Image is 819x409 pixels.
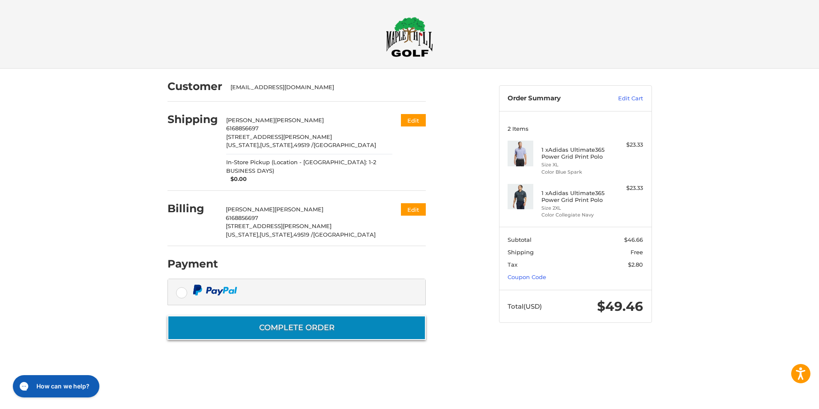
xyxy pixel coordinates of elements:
span: [US_STATE], [226,231,260,238]
span: [US_STATE], [226,141,260,148]
li: Size 2XL [541,204,607,212]
h4: 1 x Adidas Ultimate365 Power Grid Print Polo [541,146,607,160]
span: [GEOGRAPHIC_DATA] [314,141,376,148]
img: PayPal icon [193,285,237,295]
h2: Billing [167,202,218,215]
a: Edit Cart [600,94,643,103]
img: Maple Hill Golf [386,17,433,57]
span: Shipping [508,249,534,256]
span: Tax [508,261,517,268]
span: [GEOGRAPHIC_DATA] [313,231,376,238]
span: 6168856697 [226,214,258,221]
span: [US_STATE], [260,231,293,238]
span: $0.00 [226,175,247,183]
span: [STREET_ADDRESS][PERSON_NAME] [226,223,332,229]
span: [PERSON_NAME] [275,206,323,213]
h4: 1 x Adidas Ultimate365 Power Grid Print Polo [541,189,607,204]
div: $23.33 [609,184,643,192]
span: Total (USD) [508,302,542,310]
span: In-Store Pickup (Location - [GEOGRAPHIC_DATA]: 1-2 BUSINESS DAYS) [226,158,392,175]
iframe: Gorgias live chat messenger [9,372,102,400]
h2: Customer [167,80,222,93]
span: $49.46 [597,298,643,314]
span: [PERSON_NAME] [275,117,324,123]
span: 49519 / [294,141,314,148]
span: [PERSON_NAME] [226,206,275,213]
li: Color Collegiate Navy [541,211,607,219]
div: [EMAIL_ADDRESS][DOMAIN_NAME] [230,83,417,92]
a: Coupon Code [508,274,546,280]
span: 49519 / [293,231,313,238]
span: $2.80 [628,261,643,268]
span: Free [631,249,643,256]
div: $23.33 [609,141,643,149]
h2: Payment [167,257,218,271]
button: Edit [401,114,426,126]
span: 6168856697 [226,125,259,132]
li: Color Blue Spark [541,168,607,176]
h3: 2 Items [508,125,643,132]
span: [US_STATE], [260,141,294,148]
h3: Order Summary [508,94,600,103]
h2: Shipping [167,113,218,126]
button: Edit [401,203,426,216]
span: [STREET_ADDRESS][PERSON_NAME] [226,133,332,140]
span: $46.66 [624,236,643,243]
button: Complete order [167,316,426,340]
span: [PERSON_NAME] [226,117,275,123]
span: Subtotal [508,236,532,243]
li: Size XL [541,161,607,168]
